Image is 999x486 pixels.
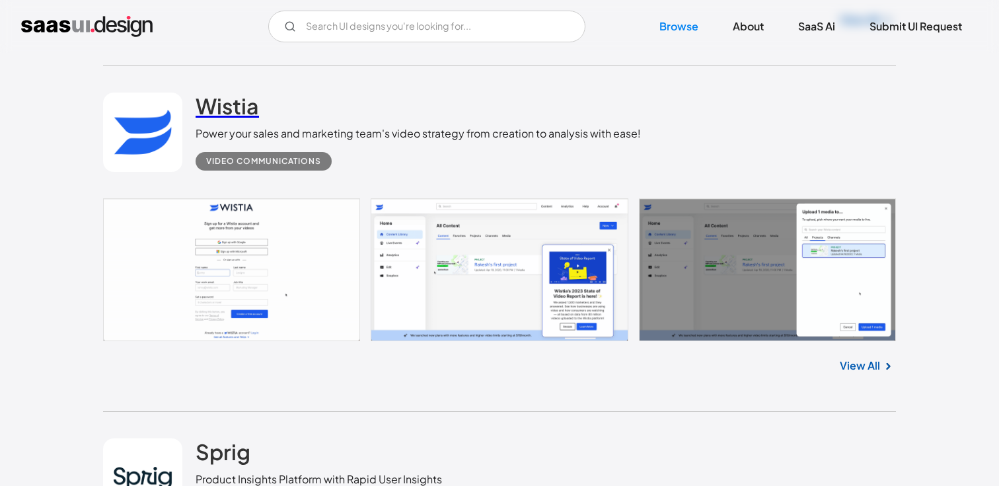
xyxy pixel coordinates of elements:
[196,93,259,119] h2: Wistia
[196,438,250,471] a: Sprig
[644,12,714,41] a: Browse
[196,93,259,126] a: Wistia
[206,153,321,169] div: Video Communications
[717,12,780,41] a: About
[268,11,585,42] form: Email Form
[21,16,153,37] a: home
[854,12,978,41] a: Submit UI Request
[196,438,250,465] h2: Sprig
[268,11,585,42] input: Search UI designs you're looking for...
[840,358,880,374] a: View All
[196,126,641,142] div: Power your sales and marketing team's video strategy from creation to analysis with ease!
[782,12,851,41] a: SaaS Ai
